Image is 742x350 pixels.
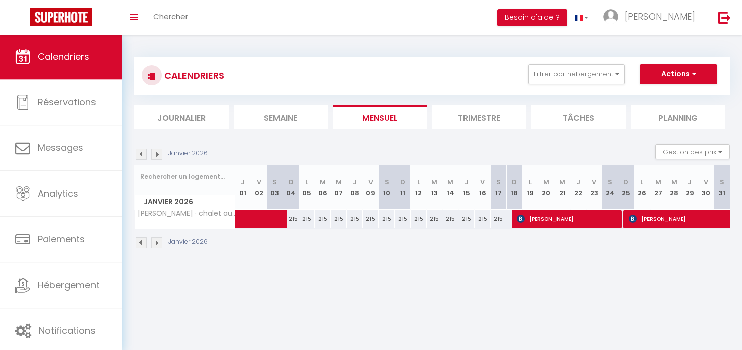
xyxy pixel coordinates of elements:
[140,167,229,186] input: Rechercher un logement...
[411,210,427,228] div: 215
[267,165,283,210] th: 03
[475,210,491,228] div: 215
[134,105,229,129] li: Journalier
[602,165,618,210] th: 24
[363,165,379,210] th: 09
[531,105,626,129] li: Tâches
[517,209,619,228] span: [PERSON_NAME]
[491,165,507,210] th: 17
[586,165,602,210] th: 23
[379,165,395,210] th: 10
[39,325,96,337] span: Notifications
[315,210,331,228] div: 215
[289,177,294,187] abbr: D
[506,165,522,210] th: 18
[38,96,96,108] span: Réservations
[720,177,724,187] abbr: S
[625,10,695,23] span: [PERSON_NAME]
[347,210,363,228] div: 215
[347,165,363,210] th: 08
[512,177,517,187] abbr: D
[135,195,235,209] span: Janvier 2026
[379,210,395,228] div: 215
[475,165,491,210] th: 16
[698,165,714,210] th: 30
[634,165,650,210] th: 26
[283,165,299,210] th: 04
[38,50,89,63] span: Calendriers
[538,165,554,210] th: 20
[682,165,698,210] th: 29
[570,165,586,210] th: 22
[136,210,237,217] span: [PERSON_NAME] · chalet aux pieds des pistes
[529,177,532,187] abbr: L
[442,165,458,210] th: 14
[447,177,453,187] abbr: M
[38,279,100,292] span: Hébergement
[272,177,277,187] abbr: S
[331,210,347,228] div: 215
[497,9,567,26] button: Besoin d'aide ?
[168,149,208,158] p: Janvier 2026
[427,165,443,210] th: 13
[168,237,208,247] p: Janvier 2026
[305,177,308,187] abbr: L
[234,105,328,129] li: Semaine
[38,141,83,154] span: Messages
[315,165,331,210] th: 06
[603,9,618,24] img: ...
[251,165,267,210] th: 02
[38,233,85,245] span: Paiements
[385,177,389,187] abbr: S
[241,177,245,187] abbr: J
[8,4,38,34] button: Ouvrir le widget de chat LiveChat
[299,165,315,210] th: 05
[458,210,475,228] div: 215
[235,165,251,210] th: 01
[38,187,78,200] span: Analytics
[714,165,730,210] th: 31
[576,177,580,187] abbr: J
[718,11,731,24] img: logout
[353,177,357,187] abbr: J
[465,177,469,187] abbr: J
[608,177,612,187] abbr: S
[554,165,571,210] th: 21
[559,177,565,187] abbr: M
[623,177,628,187] abbr: D
[528,64,625,84] button: Filtrer par hébergement
[320,177,326,187] abbr: M
[640,177,643,187] abbr: L
[432,105,527,129] li: Trimestre
[640,64,717,84] button: Actions
[688,177,692,187] abbr: J
[162,64,224,87] h3: CALENDRIERS
[655,144,730,159] button: Gestion des prix
[592,177,596,187] abbr: V
[522,165,538,210] th: 19
[333,105,427,129] li: Mensuel
[442,210,458,228] div: 215
[257,177,261,187] abbr: V
[411,165,427,210] th: 12
[480,177,485,187] abbr: V
[650,165,666,210] th: 27
[395,210,411,228] div: 215
[618,165,634,210] th: 25
[704,177,708,187] abbr: V
[368,177,373,187] abbr: V
[417,177,420,187] abbr: L
[496,177,501,187] abbr: S
[666,165,682,210] th: 28
[363,210,379,228] div: 215
[336,177,342,187] abbr: M
[655,177,661,187] abbr: M
[395,165,411,210] th: 11
[543,177,549,187] abbr: M
[431,177,437,187] abbr: M
[331,165,347,210] th: 07
[671,177,677,187] abbr: M
[427,210,443,228] div: 215
[458,165,475,210] th: 15
[631,105,725,129] li: Planning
